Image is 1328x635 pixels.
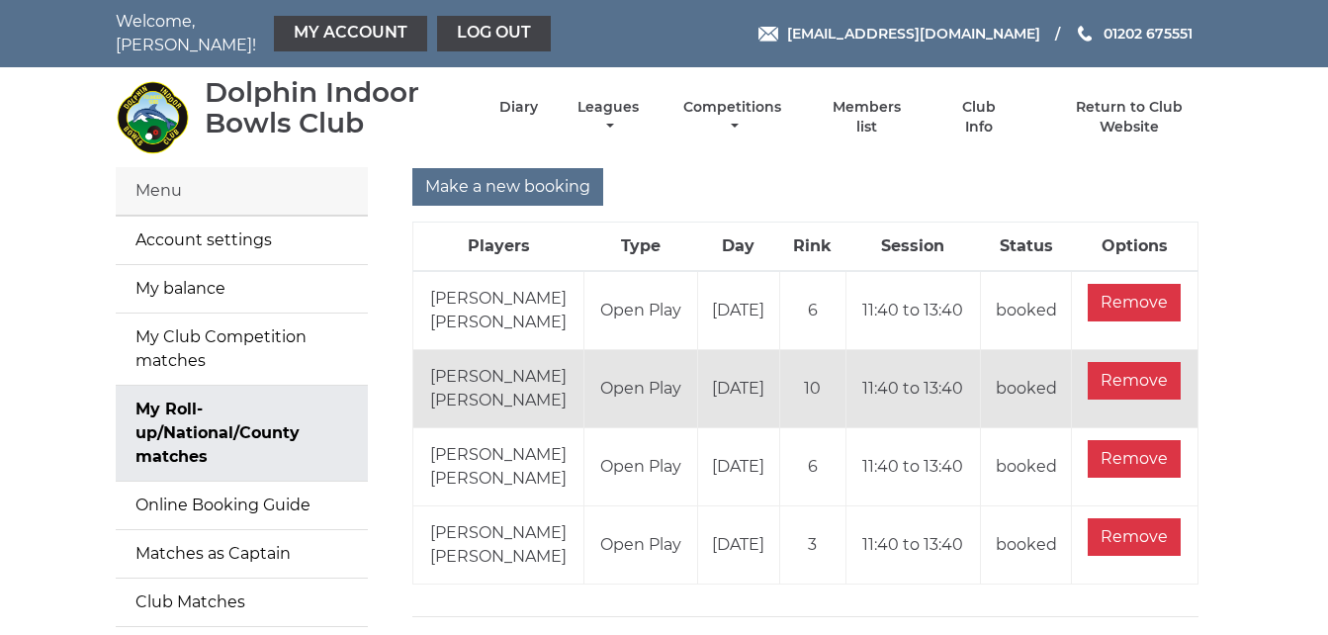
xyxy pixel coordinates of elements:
input: Remove [1088,518,1181,556]
td: [DATE] [697,506,779,585]
div: Menu [116,167,368,216]
a: Diary [499,98,538,117]
a: Club Info [947,98,1012,136]
td: 3 [779,506,845,585]
td: 6 [779,428,845,506]
td: Open Play [584,271,697,350]
td: [PERSON_NAME] [PERSON_NAME] [412,428,584,506]
td: 11:40 to 13:40 [846,271,981,350]
td: 11:40 to 13:40 [846,506,981,585]
th: Options [1072,223,1197,272]
td: booked [980,506,1072,585]
td: Open Play [584,506,697,585]
input: Remove [1088,284,1181,321]
td: booked [980,271,1072,350]
a: Log out [437,16,551,51]
img: Email [758,27,778,42]
td: 11:40 to 13:40 [846,350,981,428]
a: Leagues [573,98,644,136]
input: Remove [1088,362,1181,400]
td: booked [980,350,1072,428]
img: Dolphin Indoor Bowls Club [116,80,190,154]
th: Rink [779,223,845,272]
img: Phone us [1078,26,1092,42]
a: Return to Club Website [1045,98,1212,136]
input: Make a new booking [412,168,603,206]
a: Members list [821,98,912,136]
a: My Account [274,16,427,51]
td: 10 [779,350,845,428]
td: Open Play [584,350,697,428]
a: My Roll-up/National/County matches [116,386,368,481]
a: Account settings [116,217,368,264]
th: Players [412,223,584,272]
a: Online Booking Guide [116,482,368,529]
td: booked [980,428,1072,506]
input: Remove [1088,440,1181,478]
td: Open Play [584,428,697,506]
td: [PERSON_NAME] [PERSON_NAME] [412,506,584,585]
td: [PERSON_NAME] [PERSON_NAME] [412,350,584,428]
a: Email [EMAIL_ADDRESS][DOMAIN_NAME] [758,23,1040,45]
td: 6 [779,271,845,350]
th: Status [980,223,1072,272]
td: [DATE] [697,428,779,506]
td: 11:40 to 13:40 [846,428,981,506]
div: Dolphin Indoor Bowls Club [205,77,465,138]
span: [EMAIL_ADDRESS][DOMAIN_NAME] [787,25,1040,43]
a: Phone us 01202 675551 [1075,23,1193,45]
nav: Welcome, [PERSON_NAME]! [116,10,556,57]
a: Club Matches [116,579,368,626]
td: [PERSON_NAME] [PERSON_NAME] [412,271,584,350]
td: [DATE] [697,271,779,350]
th: Type [584,223,697,272]
th: Session [846,223,981,272]
a: Competitions [679,98,787,136]
td: [DATE] [697,350,779,428]
a: My balance [116,265,368,313]
a: My Club Competition matches [116,314,368,385]
span: 01202 675551 [1104,25,1193,43]
th: Day [697,223,779,272]
a: Matches as Captain [116,530,368,578]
